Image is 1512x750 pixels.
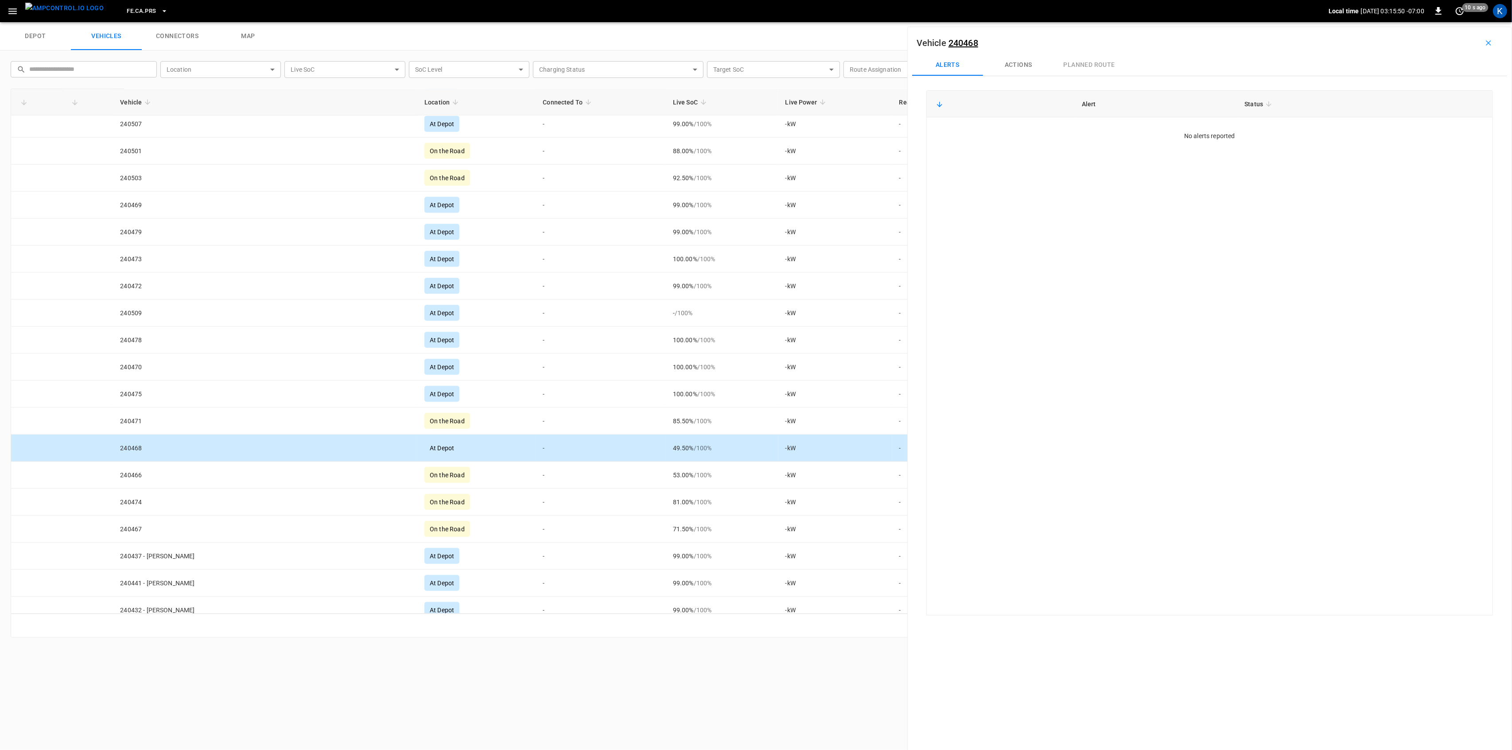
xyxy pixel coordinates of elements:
[120,97,153,108] span: Vehicle
[694,607,712,614] span: / 100 %
[892,327,994,354] td: -
[424,116,459,132] div: At Depot
[697,390,715,398] span: / 100 %
[892,516,994,543] td: -
[694,553,712,560] span: / 100 %
[892,570,994,597] td: -
[778,462,892,489] td: - kW
[892,435,994,462] td: -
[892,138,994,165] td: -
[694,228,712,236] span: / 100 %
[983,54,1054,76] button: Actions
[25,3,104,14] img: ampcontrol.io logo
[892,489,994,516] td: -
[694,418,712,425] span: / 100 %
[666,111,778,138] td: 99.00%
[113,435,417,462] td: 240468
[123,3,171,20] button: FE.CA.PRS
[694,282,712,290] span: / 100 %
[778,246,892,273] td: - kW
[142,22,213,50] a: connectors
[424,251,459,267] div: At Depot
[536,219,665,246] td: -
[543,97,594,108] span: Connected To
[694,526,712,533] span: / 100 %
[666,516,778,543] td: 71.50%
[113,489,417,516] td: 240474
[778,408,892,435] td: - kW
[778,543,892,570] td: - kW
[424,521,470,537] div: On the Road
[778,597,892,624] td: - kW
[892,192,994,219] td: -
[892,165,994,192] td: -
[1244,99,1275,109] span: Status
[778,381,892,408] td: - kW
[113,570,417,597] td: 240441 - [PERSON_NAME]
[536,462,665,489] td: -
[536,570,665,597] td: -
[11,89,1501,614] div: Fleet vehicles table
[424,332,459,348] div: At Depot
[424,197,459,213] div: At Depot
[424,413,470,429] div: On the Road
[778,111,892,138] td: - kW
[892,408,994,435] td: -
[113,300,417,327] td: 240509
[1329,7,1359,15] p: Local time
[666,246,778,273] td: 100.00%
[536,327,665,354] td: -
[71,22,142,50] a: vehicles
[785,97,829,108] span: Live Power
[892,597,994,624] td: -
[424,170,470,186] div: On the Road
[424,278,459,294] div: At Depot
[113,246,417,273] td: 240473
[113,138,417,165] td: 240501
[666,327,778,354] td: 100.00%
[666,462,778,489] td: 53.00%
[113,597,417,624] td: 240432 - [PERSON_NAME]
[666,381,778,408] td: 100.00%
[899,97,936,108] span: Ready at
[948,38,978,48] a: 240468
[892,219,994,246] td: -
[892,111,994,138] td: -
[666,273,778,300] td: 99.00%
[113,165,417,192] td: 240503
[694,499,712,506] span: / 100 %
[113,408,417,435] td: 240471
[697,363,715,371] span: / 100 %
[424,602,459,618] div: At Depot
[113,327,417,354] td: 240478
[536,381,665,408] td: -
[673,97,709,108] span: Live SoC
[666,354,778,381] td: 100.00%
[424,548,459,564] div: At Depot
[778,489,892,516] td: - kW
[213,22,284,50] a: map
[778,192,892,219] td: - kW
[113,462,417,489] td: 240466
[536,516,665,543] td: -
[694,445,712,452] span: / 100 %
[666,543,778,570] td: 99.00%
[113,273,417,300] td: 240472
[113,543,417,570] td: 240437 - [PERSON_NAME]
[536,354,665,381] td: -
[113,381,417,408] td: 240475
[666,570,778,597] td: 99.00%
[778,516,892,543] td: - kW
[941,131,1478,140] div: No alerts reported
[778,570,892,597] td: - kW
[424,494,470,510] div: On the Road
[892,246,994,273] td: -
[666,597,778,624] td: 99.00%
[912,54,983,76] button: Alerts
[666,300,778,327] td: -
[424,467,470,483] div: On the Road
[536,111,665,138] td: -
[697,336,715,344] span: / 100 %
[113,516,417,543] td: 240467
[892,354,994,381] td: -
